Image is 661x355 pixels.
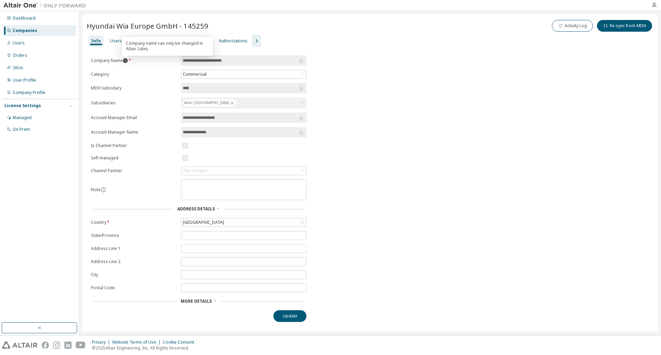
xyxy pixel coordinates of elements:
[597,20,652,32] button: Re-sync from MDH
[91,143,177,148] label: Is Channel Partner
[13,15,35,21] div: Dashboard
[91,85,177,91] label: MDH Subsidary
[177,206,215,212] span: Address Details
[91,155,177,161] label: Self-managed
[13,77,36,83] div: User Profile
[181,298,212,304] span: More Details
[13,40,25,46] div: Users
[4,103,41,108] div: License Settings
[91,246,177,251] label: Address Line 1
[13,90,45,95] div: Company Profile
[13,28,37,33] div: Companies
[64,342,72,349] img: linkedin.svg
[183,168,209,174] div: <No Partner>
[182,99,237,107] div: Altair [GEOGRAPHIC_DATA]
[13,127,30,132] div: On Prem
[91,115,177,121] label: Account Manager Email
[87,21,208,31] span: Hyundai Wia Europe GmbH - 145259
[91,58,177,63] label: Company Name
[182,71,208,78] div: Commercial
[91,38,101,44] div: Info
[219,38,248,44] div: Authorizations
[181,97,306,108] div: Altair [GEOGRAPHIC_DATA]
[13,65,23,71] div: SKUs
[273,310,306,322] button: Update
[123,58,128,63] button: information
[163,340,198,345] div: Cookie Consent
[112,340,163,345] div: Website Terms of Use
[91,168,177,174] label: Channel Partner
[91,129,177,135] label: Account Manager Name
[181,70,306,79] div: Commercial
[13,115,32,121] div: Managed
[91,285,177,291] label: Postal Code
[53,342,60,349] img: instagram.svg
[91,100,177,106] label: Subsidiaries
[92,340,112,345] div: Privacy
[91,233,177,238] label: State/Province
[2,342,38,349] img: altair_logo.svg
[122,36,213,56] div: Company name can only be changed in Altair Sales.
[101,187,106,192] button: information
[92,345,198,351] p: © 2025 Altair Engineering, Inc. All Rights Reserved.
[552,20,593,32] button: Activity Log
[91,187,101,192] label: Note
[182,219,225,226] div: [GEOGRAPHIC_DATA]
[91,259,177,264] label: Address Line 2
[181,218,306,227] div: [GEOGRAPHIC_DATA]
[42,342,49,349] img: facebook.svg
[76,342,86,349] img: youtube.svg
[91,72,177,77] label: Category
[181,167,306,175] div: <No Partner>
[13,53,27,58] div: Orders
[3,2,90,9] img: Altair One
[110,38,122,44] div: Users
[91,220,177,225] label: Country
[91,272,177,278] label: City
